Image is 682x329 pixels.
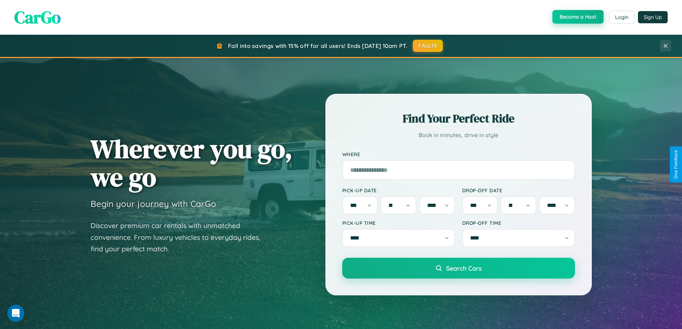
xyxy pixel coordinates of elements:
button: FALL15 [413,40,443,52]
h2: Find Your Perfect Ride [342,111,575,126]
iframe: Intercom live chat [7,305,24,322]
label: Pick-up Date [342,187,455,193]
label: Pick-up Time [342,220,455,226]
div: Give Feedback [673,150,678,179]
p: Book in minutes, drive in style [342,130,575,140]
label: Drop-off Date [462,187,575,193]
button: Login [609,11,634,24]
label: Where [342,151,575,157]
h1: Wherever you go, we go [91,135,292,191]
span: Search Cars [446,264,482,272]
h3: Begin your journey with CarGo [91,198,216,209]
button: Search Cars [342,258,575,279]
span: Fall into savings with 15% off for all users! Ends [DATE] 10am PT. [228,42,407,49]
span: CarGo [14,5,61,29]
button: Become a Host [552,10,604,24]
button: Sign Up [638,11,668,23]
label: Drop-off Time [462,220,575,226]
p: Discover premium car rentals with unmatched convenience. From luxury vehicles to everyday rides, ... [91,220,270,255]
